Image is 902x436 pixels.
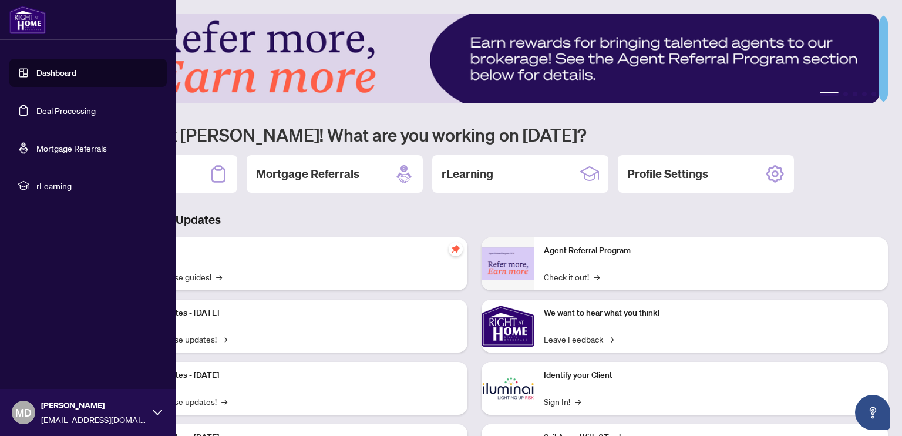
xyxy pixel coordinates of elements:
[627,166,708,182] h2: Profile Settings
[482,247,534,280] img: Agent Referral Program
[871,92,876,96] button: 5
[41,413,147,426] span: [EMAIL_ADDRESS][DOMAIN_NAME]
[855,395,890,430] button: Open asap
[544,307,879,320] p: We want to hear what you think!
[221,333,227,346] span: →
[61,212,888,228] h3: Brokerage & Industry Updates
[820,92,839,96] button: 1
[482,362,534,415] img: Identify your Client
[482,300,534,353] img: We want to hear what you think!
[216,270,222,283] span: →
[15,404,32,421] span: MD
[9,6,46,34] img: logo
[123,307,458,320] p: Platform Updates - [DATE]
[442,166,493,182] h2: rLearning
[123,244,458,257] p: Self-Help
[36,105,96,116] a: Deal Processing
[123,369,458,382] p: Platform Updates - [DATE]
[41,399,147,412] span: [PERSON_NAME]
[862,92,867,96] button: 4
[36,68,76,78] a: Dashboard
[544,270,600,283] a: Check it out!→
[449,242,463,256] span: pushpin
[544,369,879,382] p: Identify your Client
[544,244,879,257] p: Agent Referral Program
[544,395,581,408] a: Sign In!→
[61,14,879,103] img: Slide 0
[544,333,614,346] a: Leave Feedback→
[221,395,227,408] span: →
[594,270,600,283] span: →
[608,333,614,346] span: →
[36,179,159,192] span: rLearning
[843,92,848,96] button: 2
[61,123,888,146] h1: Welcome back [PERSON_NAME]! What are you working on [DATE]?
[256,166,359,182] h2: Mortgage Referrals
[853,92,857,96] button: 3
[36,143,107,153] a: Mortgage Referrals
[575,395,581,408] span: →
